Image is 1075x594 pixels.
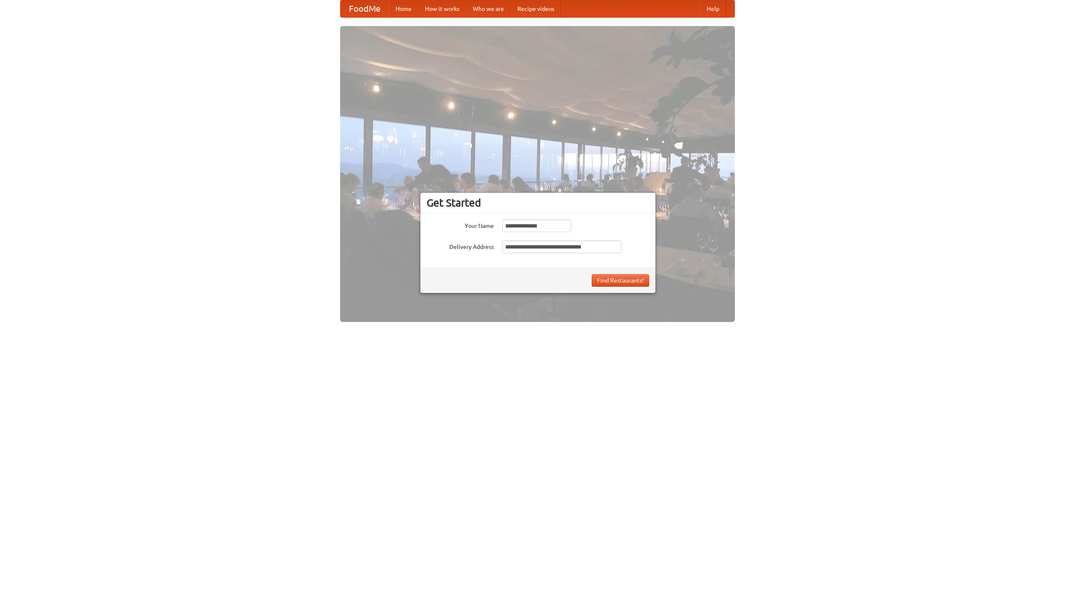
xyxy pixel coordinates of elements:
a: Who we are [466,0,511,17]
a: Help [700,0,726,17]
a: Recipe videos [511,0,561,17]
h3: Get Started [427,196,649,209]
label: Your Name [427,220,494,230]
a: FoodMe [341,0,389,17]
label: Delivery Address [427,241,494,251]
button: Find Restaurants! [592,274,649,287]
a: How it works [418,0,466,17]
a: Home [389,0,418,17]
